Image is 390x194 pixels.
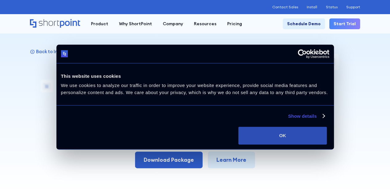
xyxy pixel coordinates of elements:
a: Status [326,5,338,9]
div: This website uses cookies [61,73,329,80]
a: Schedule Demo [283,18,325,29]
p: Back to Integrations [36,49,81,54]
a: Back to Integrations [30,49,81,54]
img: logo [61,50,68,57]
a: Product [85,18,113,29]
a: Company [157,18,188,29]
button: OK [238,127,327,145]
a: Usercentrics Cookiebot - opens in a new window [275,49,329,58]
div: Resources [194,21,216,27]
div: Product [91,21,108,27]
div: Pricing [227,21,242,27]
a: Pricing [222,18,247,29]
a: Support [346,5,360,9]
a: Download Package [135,152,203,168]
a: Learn More [208,152,255,168]
iframe: Chat Widget [279,123,390,194]
a: Resources [188,18,222,29]
a: Start Trial [329,18,360,29]
a: Contact Sales [272,5,298,9]
a: Install [307,5,317,9]
div: Company [163,21,183,27]
div: Why ShortPoint [119,21,152,27]
a: Show details [288,113,324,120]
span: We use cookies to analyze our traffic in order to improve your website experience, provide social... [61,83,328,95]
a: Why ShortPoint [113,18,157,29]
a: Home [30,19,80,28]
